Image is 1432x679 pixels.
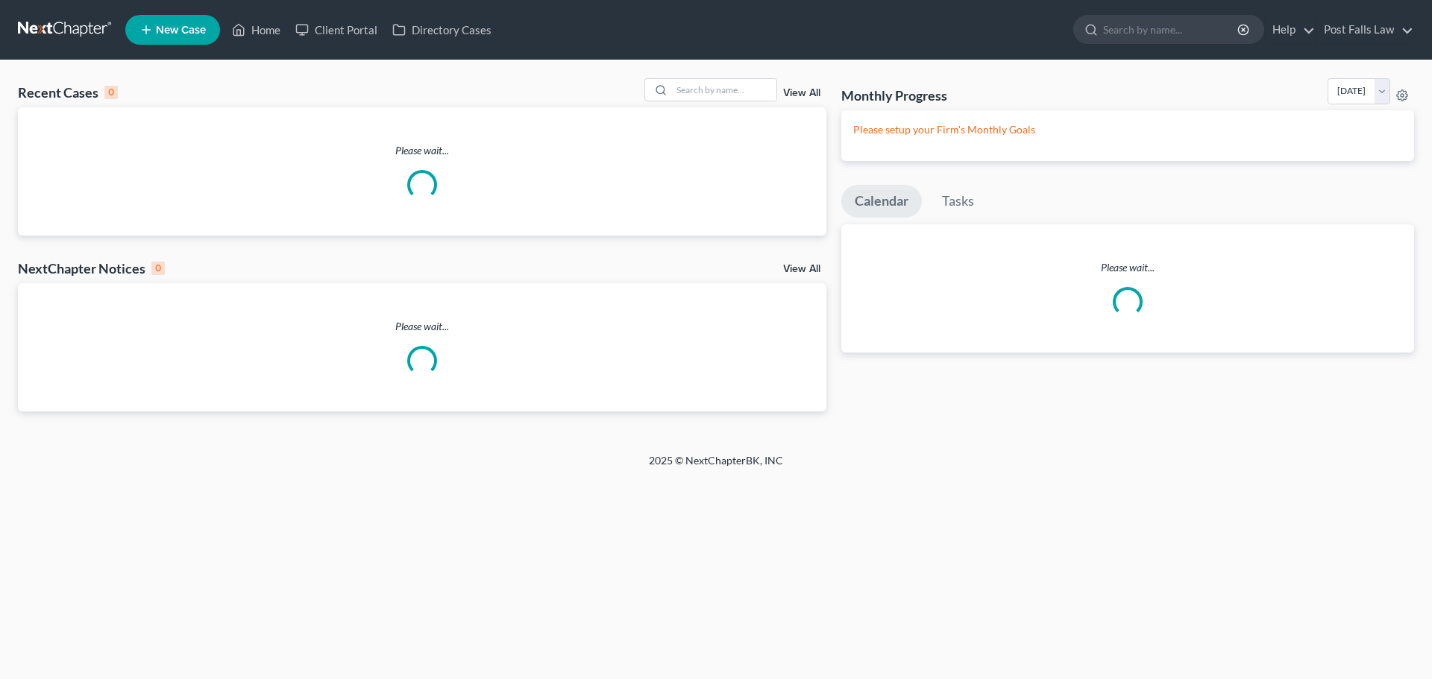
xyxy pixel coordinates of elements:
[1265,16,1315,43] a: Help
[18,143,826,158] p: Please wait...
[18,319,826,334] p: Please wait...
[224,16,288,43] a: Home
[841,185,922,218] a: Calendar
[104,86,118,99] div: 0
[291,453,1141,480] div: 2025 © NextChapterBK, INC
[385,16,499,43] a: Directory Cases
[151,262,165,275] div: 0
[18,83,118,101] div: Recent Cases
[783,264,820,274] a: View All
[929,185,987,218] a: Tasks
[1103,16,1240,43] input: Search by name...
[288,16,385,43] a: Client Portal
[1316,16,1413,43] a: Post Falls Law
[841,260,1414,275] p: Please wait...
[18,259,165,277] div: NextChapter Notices
[841,86,947,104] h3: Monthly Progress
[156,25,206,36] span: New Case
[783,88,820,98] a: View All
[672,79,776,101] input: Search by name...
[853,122,1402,137] p: Please setup your Firm's Monthly Goals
